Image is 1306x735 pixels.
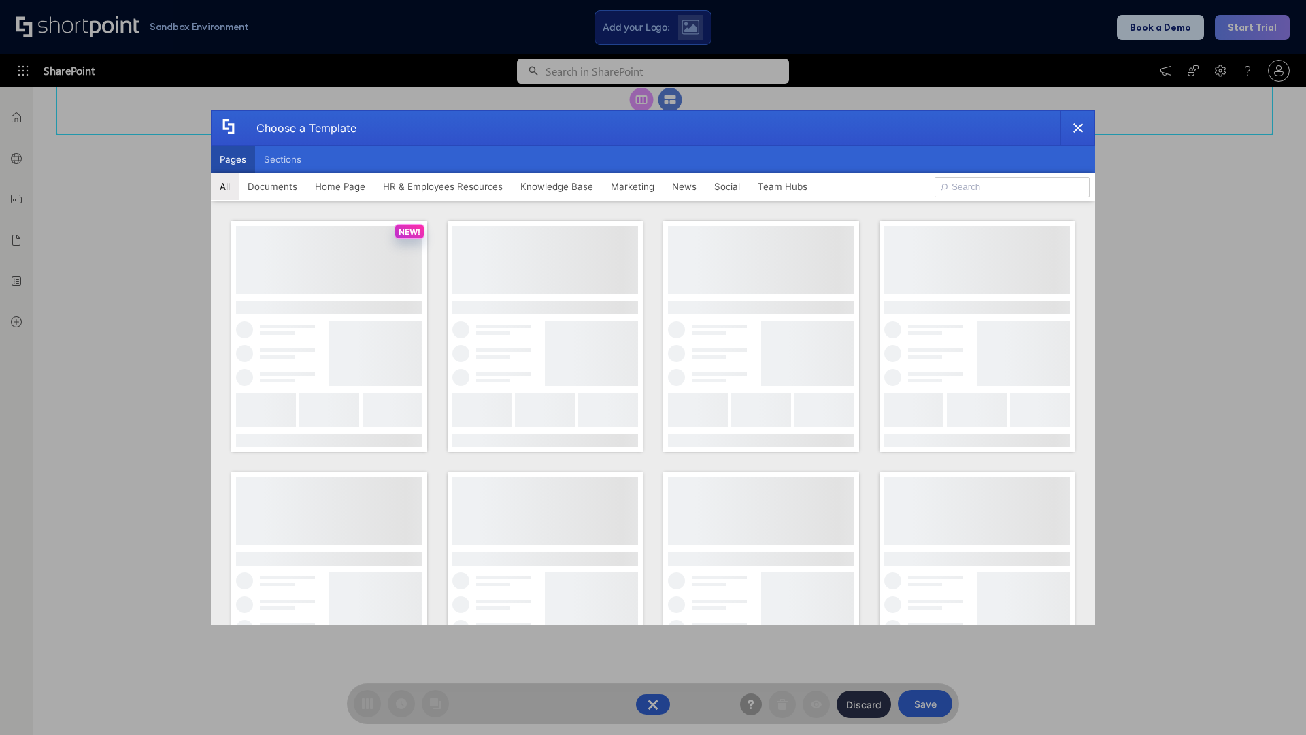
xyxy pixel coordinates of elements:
div: template selector [211,110,1095,625]
button: Sections [255,146,310,173]
p: NEW! [399,227,420,237]
iframe: Chat Widget [1238,670,1306,735]
button: Documents [239,173,306,200]
button: All [211,173,239,200]
button: Social [705,173,749,200]
button: Home Page [306,173,374,200]
div: Choose a Template [246,111,356,145]
input: Search [935,177,1090,197]
button: Pages [211,146,255,173]
button: Team Hubs [749,173,816,200]
button: News [663,173,705,200]
button: Marketing [602,173,663,200]
button: HR & Employees Resources [374,173,512,200]
button: Knowledge Base [512,173,602,200]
